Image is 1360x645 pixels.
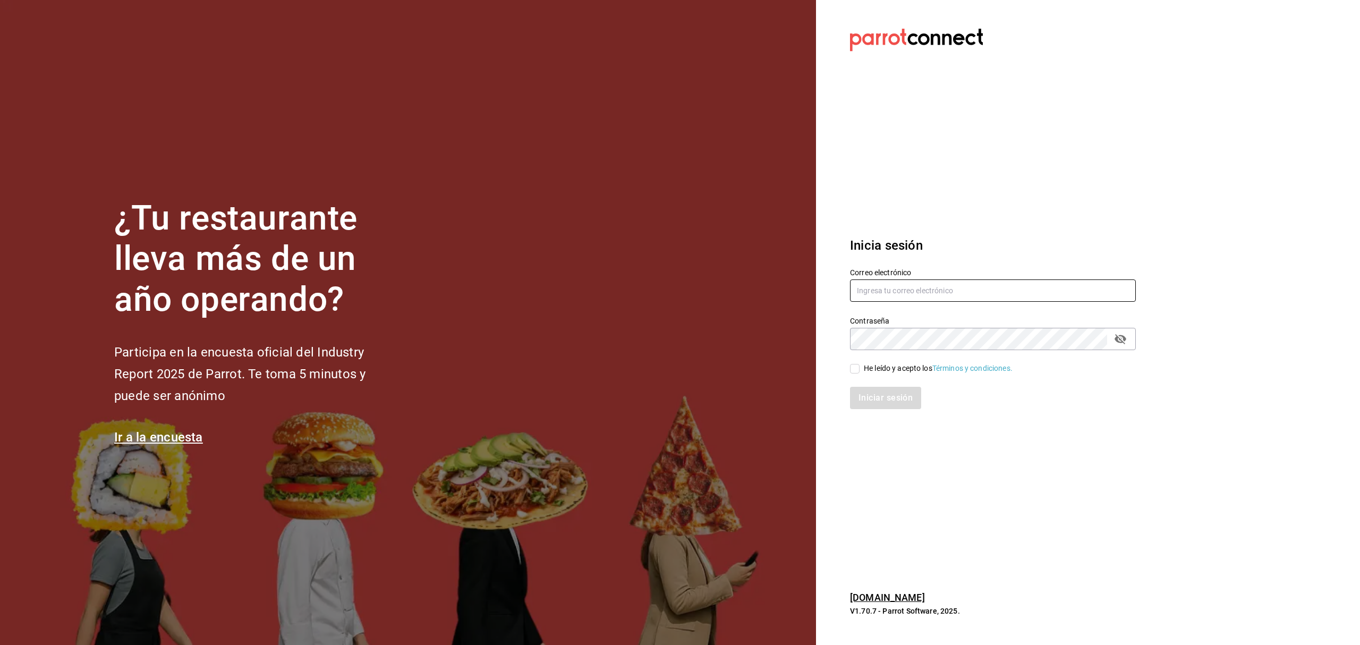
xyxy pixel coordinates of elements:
h2: Participa en la encuesta oficial del Industry Report 2025 de Parrot. Te toma 5 minutos y puede se... [114,342,401,406]
a: [DOMAIN_NAME] [850,592,925,603]
a: Ir a la encuesta [114,430,203,445]
h3: Inicia sesión [850,236,1136,255]
p: V1.70.7 - Parrot Software, 2025. [850,606,1136,616]
h1: ¿Tu restaurante lleva más de un año operando? [114,198,401,320]
label: Correo electrónico [850,268,1136,276]
input: Ingresa tu correo electrónico [850,279,1136,302]
a: Términos y condiciones. [932,364,1013,372]
label: Contraseña [850,317,1136,324]
div: He leído y acepto los [864,363,1013,374]
button: passwordField [1111,330,1129,348]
